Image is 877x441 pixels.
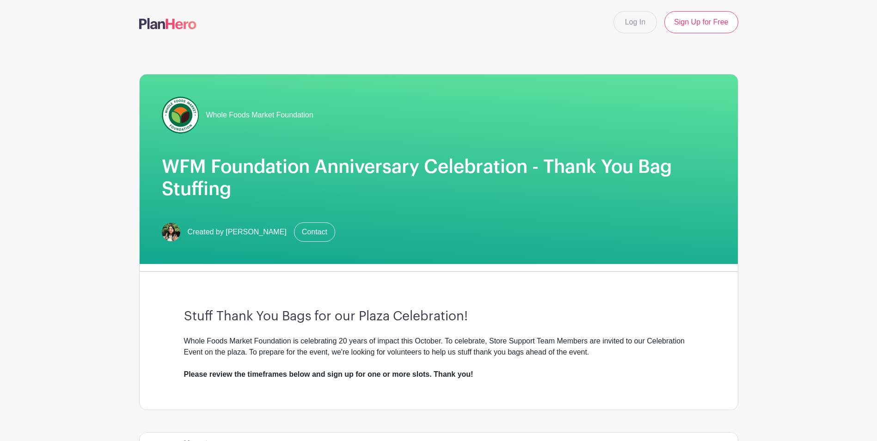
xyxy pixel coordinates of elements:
[206,110,313,121] span: Whole Foods Market Foundation
[184,336,693,380] div: Whole Foods Market Foundation is celebrating 20 years of impact this October. To celebrate, Store...
[188,227,287,238] span: Created by [PERSON_NAME]
[162,97,199,134] img: wfmf_primary_badge_4c.png
[162,156,716,200] h1: WFM Foundation Anniversary Celebration - Thank You Bag Stuffing
[294,222,335,242] a: Contact
[664,11,738,33] a: Sign Up for Free
[162,223,180,241] img: mireya.jpg
[139,18,196,29] img: logo-507f7623f17ff9eddc593b1ce0a138ce2505c220e1c5a4e2b4648c50719b7d32.svg
[184,309,693,325] h3: Stuff Thank You Bags for our Plaza Celebration!
[184,370,473,378] strong: Please review the timeframes below and sign up for one or more slots. Thank you!
[613,11,657,33] a: Log In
